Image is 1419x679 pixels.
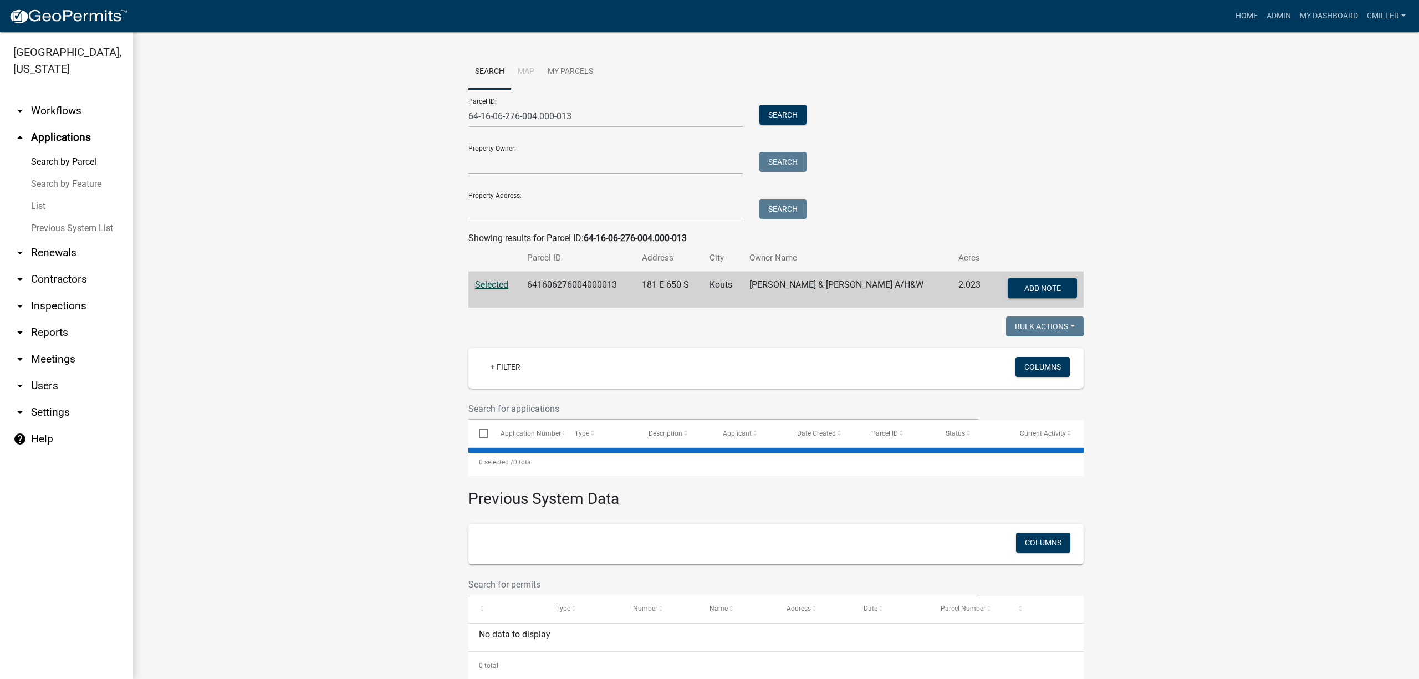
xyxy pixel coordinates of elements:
[941,605,986,612] span: Parcel Number
[575,430,589,437] span: Type
[935,420,1009,447] datatable-header-cell: Status
[584,233,687,243] strong: 64-16-06-276-004.000-013
[1016,533,1070,553] button: Columns
[13,273,27,286] i: arrow_drop_down
[1006,316,1084,336] button: Bulk Actions
[468,476,1084,510] h3: Previous System Data
[861,420,935,447] datatable-header-cell: Parcel ID
[1231,6,1262,27] a: Home
[703,272,743,308] td: Kouts
[709,605,728,612] span: Name
[633,605,657,612] span: Number
[13,326,27,339] i: arrow_drop_down
[13,353,27,366] i: arrow_drop_down
[1020,430,1066,437] span: Current Activity
[635,272,703,308] td: 181 E 650 S
[871,430,898,437] span: Parcel ID
[541,54,600,90] a: My Parcels
[482,357,529,377] a: + Filter
[930,596,1007,622] datatable-header-cell: Parcel Number
[1015,357,1070,377] button: Columns
[1295,6,1362,27] a: My Dashboard
[468,448,1084,476] div: 0 total
[468,420,489,447] datatable-header-cell: Select
[13,246,27,259] i: arrow_drop_down
[622,596,700,622] datatable-header-cell: Number
[468,397,978,420] input: Search for applications
[776,596,853,622] datatable-header-cell: Address
[1009,420,1084,447] datatable-header-cell: Current Activity
[564,420,638,447] datatable-header-cell: Type
[468,624,1084,651] div: No data to display
[952,245,991,271] th: Acres
[501,430,561,437] span: Application Number
[545,596,622,622] datatable-header-cell: Type
[520,272,635,308] td: 641606276004000013
[13,104,27,118] i: arrow_drop_down
[787,605,811,612] span: Address
[699,596,776,622] datatable-header-cell: Name
[952,272,991,308] td: 2.023
[743,245,952,271] th: Owner Name
[946,430,965,437] span: Status
[712,420,787,447] datatable-header-cell: Applicant
[556,605,570,612] span: Type
[468,232,1084,245] div: Showing results for Parcel ID:
[1008,278,1077,298] button: Add Note
[1262,6,1295,27] a: Admin
[13,131,27,144] i: arrow_drop_up
[475,279,508,290] a: Selected
[1362,6,1410,27] a: cmiller
[649,430,682,437] span: Description
[759,105,807,125] button: Search
[13,299,27,313] i: arrow_drop_down
[864,605,877,612] span: Date
[635,245,703,271] th: Address
[489,420,564,447] datatable-header-cell: Application Number
[468,573,978,596] input: Search for permits
[468,54,511,90] a: Search
[479,458,513,466] span: 0 selected /
[743,272,952,308] td: [PERSON_NAME] & [PERSON_NAME] A/H&W
[638,420,712,447] datatable-header-cell: Description
[1024,284,1060,293] span: Add Note
[13,406,27,419] i: arrow_drop_down
[853,596,930,622] datatable-header-cell: Date
[797,430,836,437] span: Date Created
[520,245,635,271] th: Parcel ID
[759,199,807,219] button: Search
[13,432,27,446] i: help
[723,430,752,437] span: Applicant
[703,245,743,271] th: City
[759,152,807,172] button: Search
[787,420,861,447] datatable-header-cell: Date Created
[13,379,27,392] i: arrow_drop_down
